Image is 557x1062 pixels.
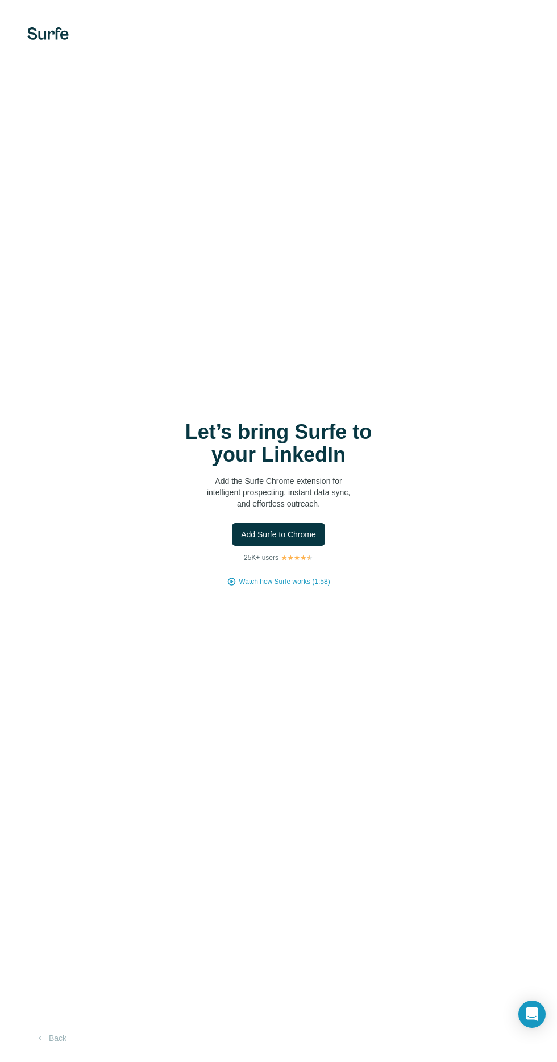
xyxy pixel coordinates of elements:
div: Open Intercom Messenger [518,1001,546,1028]
img: Rating Stars [281,554,313,561]
button: Watch how Surfe works (1:58) [239,576,330,587]
span: Add Surfe to Chrome [241,529,316,540]
button: Add Surfe to Chrome [232,523,325,546]
h1: Let’s bring Surfe to your LinkedIn [165,421,392,466]
button: Back [27,1028,74,1048]
p: Add the Surfe Chrome extension for intelligent prospecting, instant data sync, and effortless out... [165,475,392,509]
img: Surfe's logo [27,27,69,40]
p: 25K+ users [244,553,278,563]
